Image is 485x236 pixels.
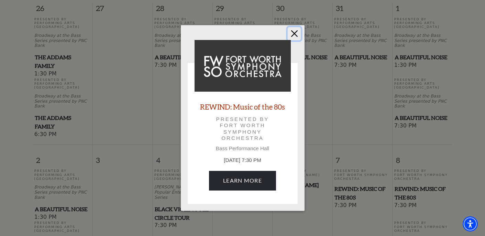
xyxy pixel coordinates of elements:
[209,171,276,190] a: November 7, 7:30 PM Learn More
[200,102,285,111] a: REWIND: Music of the 80s
[204,116,281,141] p: Presented by Fort Worth Symphony Orchestra
[195,40,291,92] img: REWIND: Music of the 80s
[195,156,291,164] p: [DATE] 7:30 PM
[195,145,291,152] p: Bass Performance Hall
[288,27,301,40] button: Close
[463,216,478,232] div: Accessibility Menu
